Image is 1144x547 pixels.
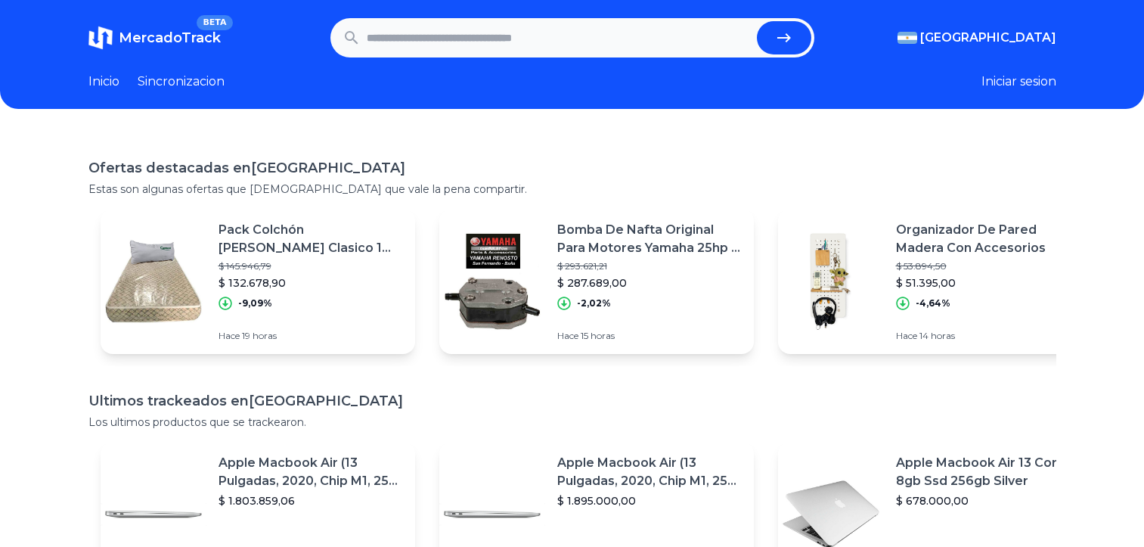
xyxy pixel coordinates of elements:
a: Featured imageBomba De Nafta Original Para Motores Yamaha 25hp 2 Tiempos$ 293.621,21$ 287.689,00-... [439,209,754,354]
h1: Ultimos trackeados en [GEOGRAPHIC_DATA] [88,390,1056,412]
p: $ 287.689,00 [557,275,742,291]
img: Argentina [898,32,917,44]
img: Featured image [101,228,206,334]
img: Featured image [439,228,545,334]
h1: Ofertas destacadas en [GEOGRAPHIC_DATA] [88,157,1056,179]
p: Organizador De Pared Madera Con Accesorios [896,221,1080,257]
p: $ 1.803.859,06 [219,493,403,508]
p: Pack Colchón [PERSON_NAME] Clasico 1 Plaza 80x190x17+ Almohada [219,221,403,257]
a: Inicio [88,73,119,91]
p: -9,09% [238,297,272,309]
a: Featured imageOrganizador De Pared Madera Con Accesorios$ 53.894,50$ 51.395,00-4,64%Hace 14 horas [778,209,1093,354]
p: $ 132.678,90 [219,275,403,291]
p: $ 51.395,00 [896,275,1080,291]
p: Los ultimos productos que se trackearon. [88,415,1056,430]
p: $ 53.894,50 [896,260,1080,272]
p: Bomba De Nafta Original Para Motores Yamaha 25hp 2 Tiempos [557,221,742,257]
p: Hace 14 horas [896,330,1080,342]
a: Featured imagePack Colchón [PERSON_NAME] Clasico 1 Plaza 80x190x17+ Almohada$ 145.946,79$ 132.678... [101,209,415,354]
button: [GEOGRAPHIC_DATA] [898,29,1056,47]
a: Sincronizacion [138,73,225,91]
p: -4,64% [916,297,950,309]
p: Apple Macbook Air (13 Pulgadas, 2020, Chip M1, 256 Gb De Ssd, 8 Gb De Ram) - Plata [557,454,742,490]
button: Iniciar sesion [981,73,1056,91]
p: Hace 15 horas [557,330,742,342]
p: $ 293.621,21 [557,260,742,272]
span: BETA [197,15,232,30]
p: $ 678.000,00 [896,493,1080,508]
p: Hace 19 horas [219,330,403,342]
span: [GEOGRAPHIC_DATA] [920,29,1056,47]
span: MercadoTrack [119,30,221,46]
p: $ 1.895.000,00 [557,493,742,508]
p: $ 145.946,79 [219,260,403,272]
p: Apple Macbook Air (13 Pulgadas, 2020, Chip M1, 256 Gb De Ssd, 8 Gb De Ram) - Plata [219,454,403,490]
p: -2,02% [577,297,611,309]
p: Estas son algunas ofertas que [DEMOGRAPHIC_DATA] que vale la pena compartir. [88,182,1056,197]
img: Featured image [778,228,884,334]
a: MercadoTrackBETA [88,26,221,50]
p: Apple Macbook Air 13 Core I5 8gb Ssd 256gb Silver [896,454,1080,490]
img: MercadoTrack [88,26,113,50]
